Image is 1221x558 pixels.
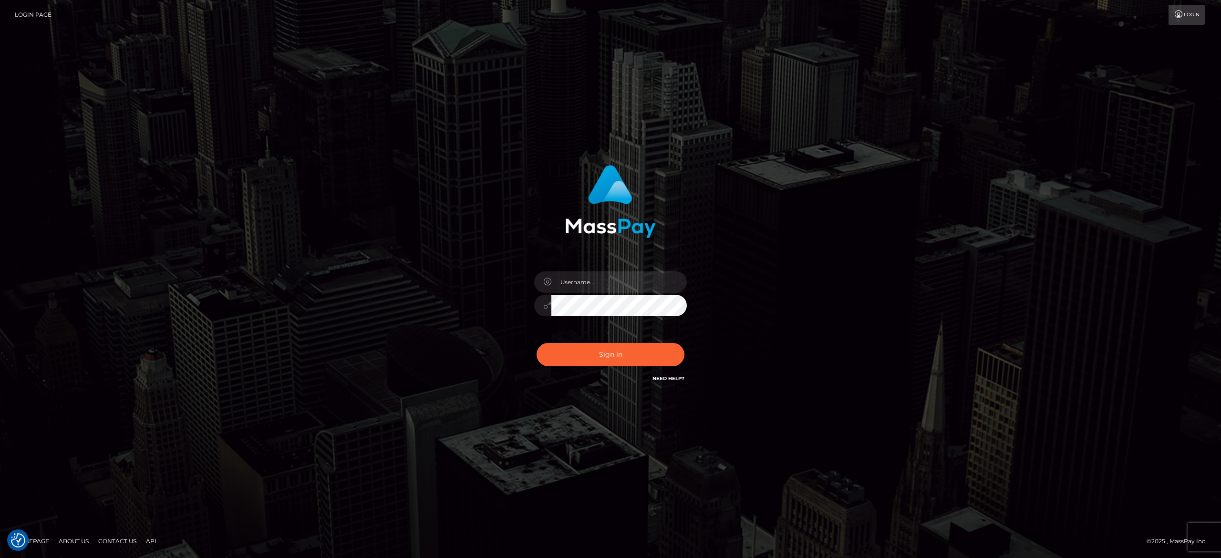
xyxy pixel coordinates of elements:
div: © 2025 , MassPay Inc. [1147,536,1214,547]
img: Revisit consent button [11,533,25,548]
img: MassPay Login [565,165,656,238]
a: About Us [55,534,93,548]
button: Consent Preferences [11,533,25,548]
a: Contact Us [94,534,140,548]
a: API [142,534,160,548]
a: Homepage [10,534,53,548]
a: Login Page [15,5,52,25]
a: Login [1169,5,1205,25]
a: Need Help? [652,375,684,382]
input: Username... [551,271,687,293]
button: Sign in [537,343,684,366]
